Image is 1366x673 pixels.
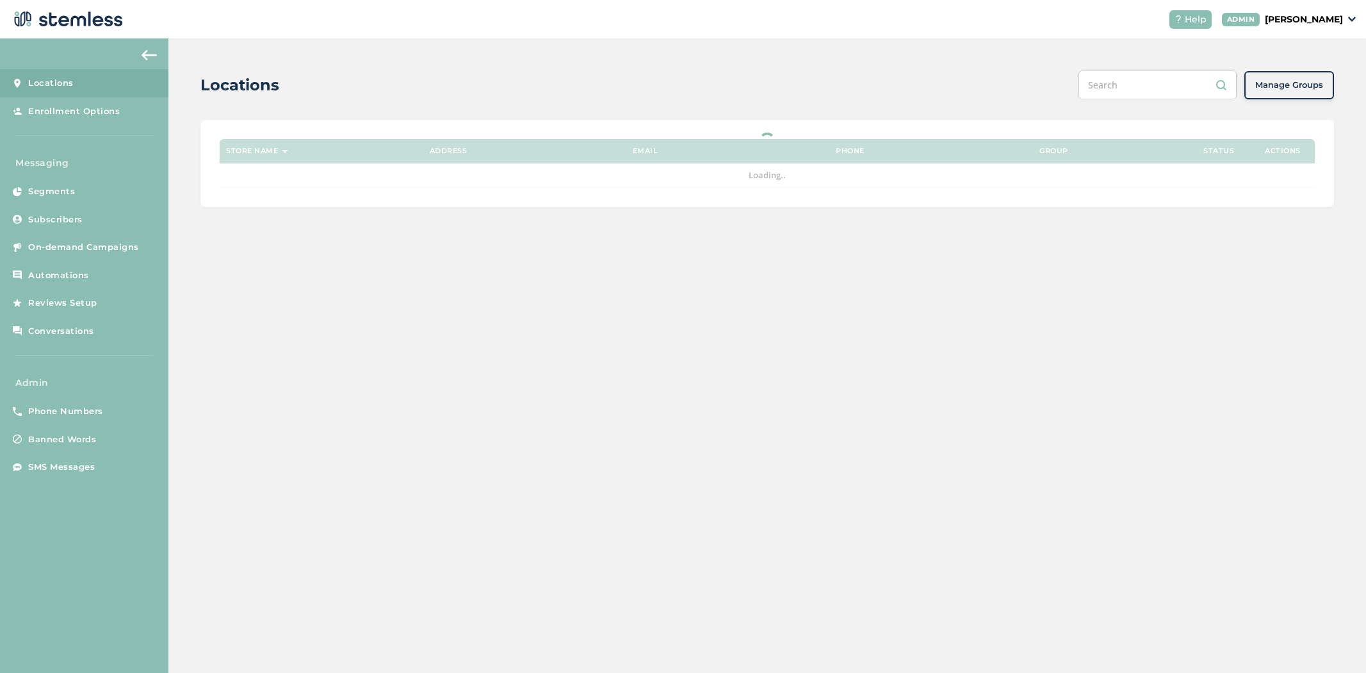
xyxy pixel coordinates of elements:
span: Segments [28,185,75,198]
span: On-demand Campaigns [28,241,139,254]
img: logo-dark-0685b13c.svg [10,6,123,32]
img: glitter-stars-b7820f95.gif [107,290,133,316]
span: Manage Groups [1255,79,1323,92]
img: icon-arrow-back-accent-c549486e.svg [142,50,157,60]
img: icon_down-arrow-small-66adaf34.svg [1348,17,1356,22]
span: Help [1185,13,1207,26]
h2: Locations [200,74,279,97]
img: icon-help-white-03924b79.svg [1175,15,1182,23]
span: Subscribers [28,213,83,226]
span: Conversations [28,325,94,338]
span: Automations [28,269,89,282]
input: Search [1078,71,1237,99]
span: Banned Words [28,433,96,446]
span: Reviews Setup [28,297,97,310]
iframe: Chat Widget [1302,611,1366,673]
span: Locations [28,77,74,90]
div: ADMIN [1222,13,1260,26]
p: [PERSON_NAME] [1265,13,1343,26]
span: SMS Messages [28,461,95,474]
button: Manage Groups [1244,71,1334,99]
span: Enrollment Options [28,105,120,118]
span: Phone Numbers [28,405,103,418]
